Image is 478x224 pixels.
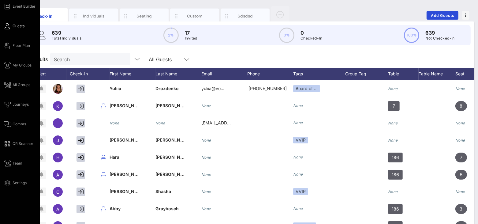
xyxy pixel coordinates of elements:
[293,172,303,177] i: None
[460,153,462,162] span: 7
[56,189,59,195] span: C
[13,121,26,127] span: Comms
[392,153,399,162] span: 186
[392,204,399,214] span: 186
[293,188,308,195] div: VVIP
[110,121,119,125] i: None
[201,189,211,194] i: None
[30,13,57,19] div: Check-In
[293,206,303,211] i: None
[460,101,463,111] span: 8
[155,137,192,142] span: [PERSON_NAME]
[13,141,33,146] span: QR Scanner
[455,121,465,125] i: None
[4,160,22,167] a: Team
[155,103,192,108] span: [PERSON_NAME]
[56,155,59,160] span: H
[131,13,158,19] div: Seating
[427,11,458,20] button: Add Guests
[4,101,29,108] a: Journeys
[455,138,465,142] i: None
[155,206,179,211] span: Graybosch
[393,101,395,111] span: 7
[110,68,155,80] div: First Name
[431,13,455,18] span: Add Guests
[201,104,211,108] i: None
[67,68,97,80] div: Check-In
[201,80,224,97] p: yuliia@vo…
[293,137,308,143] div: VVIP
[4,3,35,10] a: Event Builder
[4,62,32,69] a: My Groups
[460,204,463,214] span: 3
[425,35,455,41] p: Not Checked-In
[4,22,24,30] a: Guests
[52,35,82,41] p: Total Individuals
[185,35,197,41] p: Invited
[388,121,398,125] i: None
[293,120,303,125] i: None
[34,68,49,80] div: Alert
[301,35,322,41] p: Checked-In
[419,68,455,80] div: Table Name
[4,42,30,49] a: Floor Plan
[13,43,30,48] span: Floor Plan
[4,179,27,187] a: Settings
[56,172,59,177] span: A
[13,161,22,166] span: Team
[13,4,35,9] span: Event Builder
[52,29,82,36] p: 639
[110,137,146,142] span: [PERSON_NAME]
[293,103,303,108] i: None
[4,140,33,147] a: QR Scanner
[13,63,32,68] span: My Groups
[56,207,59,212] span: A
[155,121,165,125] i: None
[155,189,171,194] span: Shasha
[301,29,322,36] p: 0
[13,102,29,107] span: Journeys
[155,172,192,177] span: [PERSON_NAME]
[388,189,398,194] i: None
[293,68,345,80] div: Tags
[201,172,211,177] i: None
[4,120,26,128] a: Comms
[201,207,211,211] i: None
[232,13,259,19] div: sdsdsd
[247,68,293,80] div: Phone
[248,86,287,91] span: +5567999556132
[201,155,211,160] i: None
[13,180,27,186] span: Settings
[149,57,172,62] div: All Guests
[293,85,320,92] div: Board of …
[455,86,465,91] i: None
[388,86,398,91] i: None
[155,68,201,80] div: Last Name
[80,13,107,19] div: Individuals
[110,206,121,211] span: Abby
[110,86,121,91] span: Yuliia
[13,23,24,29] span: Guests
[110,103,146,108] span: [PERSON_NAME]
[293,155,303,159] i: None
[13,82,30,88] span: All Groups
[201,138,211,142] i: None
[345,68,388,80] div: Group Tag
[455,189,465,194] i: None
[388,138,398,142] i: None
[181,13,208,19] div: Custom
[145,53,194,65] div: All Guests
[185,29,197,36] p: 17
[57,138,59,143] span: J
[110,172,146,177] span: [PERSON_NAME]
[392,170,399,180] span: 186
[110,154,119,160] span: Hara
[155,86,179,91] span: Drozdenko
[425,29,455,36] p: 639
[460,170,462,180] span: 5
[201,68,247,80] div: Email
[110,189,146,194] span: [PERSON_NAME]
[201,120,275,125] span: [EMAIL_ADDRESS][DOMAIN_NAME]
[57,104,59,109] span: K
[388,68,419,80] div: Table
